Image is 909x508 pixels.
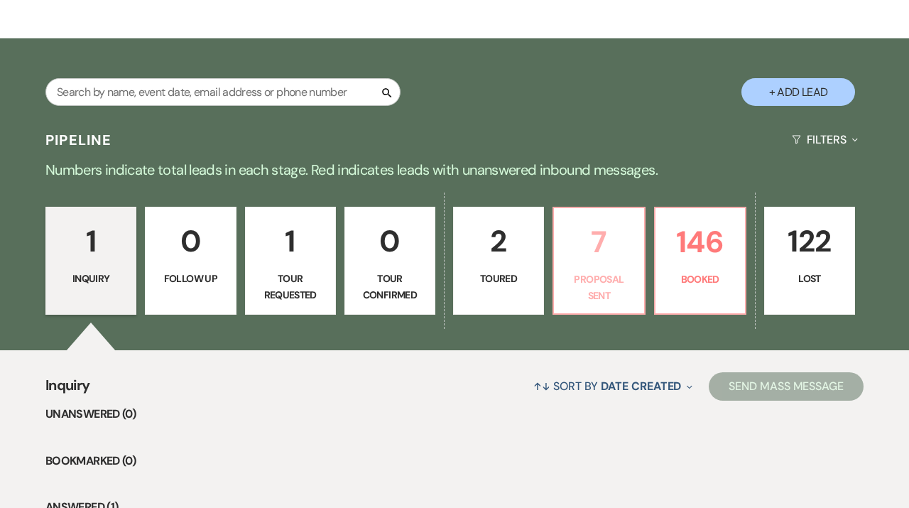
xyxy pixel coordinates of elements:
[664,271,736,287] p: Booked
[528,367,698,405] button: Sort By Date Created
[553,207,645,315] a: 7Proposal Sent
[462,271,535,286] p: Toured
[562,271,635,303] p: Proposal Sent
[154,217,227,265] p: 0
[354,271,426,303] p: Tour Confirmed
[45,452,864,470] li: Bookmarked (0)
[709,372,864,401] button: Send Mass Message
[786,121,864,158] button: Filters
[773,217,846,265] p: 122
[601,379,681,394] span: Date Created
[764,207,855,315] a: 122Lost
[741,78,855,106] button: + Add Lead
[45,405,864,423] li: Unanswered (0)
[154,271,227,286] p: Follow Up
[45,374,90,405] span: Inquiry
[453,207,544,315] a: 2Toured
[462,217,535,265] p: 2
[45,78,401,106] input: Search by name, event date, email address or phone number
[245,207,336,315] a: 1Tour Requested
[773,271,846,286] p: Lost
[562,218,635,266] p: 7
[533,379,550,394] span: ↑↓
[45,130,112,150] h3: Pipeline
[354,217,426,265] p: 0
[664,218,736,266] p: 146
[344,207,435,315] a: 0Tour Confirmed
[654,207,746,315] a: 146Booked
[55,271,127,286] p: Inquiry
[254,217,327,265] p: 1
[55,217,127,265] p: 1
[254,271,327,303] p: Tour Requested
[45,207,136,315] a: 1Inquiry
[145,207,236,315] a: 0Follow Up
